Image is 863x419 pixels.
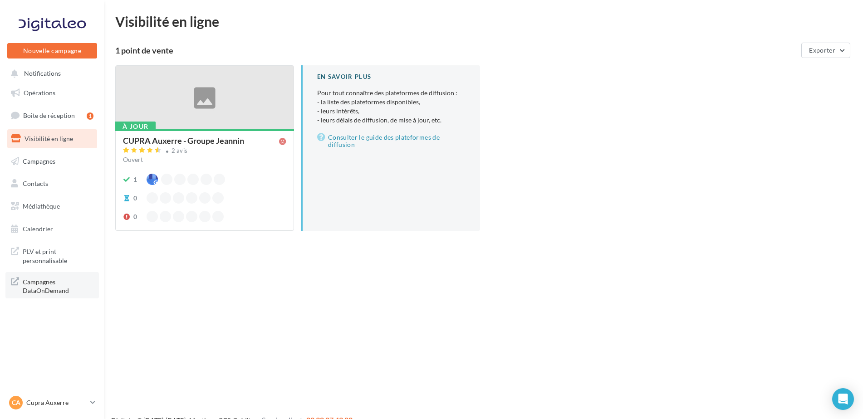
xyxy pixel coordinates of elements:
a: Campagnes DataOnDemand [5,272,99,299]
a: 2 avis [123,146,286,157]
button: Exporter [801,43,850,58]
li: - la liste des plateformes disponibles, [317,97,466,107]
div: Open Intercom Messenger [832,388,854,410]
div: 0 [133,194,137,203]
p: Cupra Auxerre [26,398,87,407]
div: 2 avis [172,148,188,154]
span: PLV et print personnalisable [23,245,93,265]
span: Campagnes DataOnDemand [23,276,93,295]
span: Médiathèque [23,202,60,210]
span: Notifications [24,70,61,78]
li: - leurs intérêts, [317,107,466,116]
span: Opérations [24,89,55,97]
a: CA Cupra Auxerre [7,394,97,411]
a: PLV et print personnalisable [5,242,99,268]
li: - leurs délais de diffusion, de mise à jour, etc. [317,116,466,125]
span: Ouvert [123,156,143,163]
div: Visibilité en ligne [115,15,852,28]
div: 0 [133,212,137,221]
div: 1 [87,112,93,120]
a: Visibilité en ligne [5,129,99,148]
span: Exporter [809,46,835,54]
span: Campagnes [23,157,55,165]
div: À jour [115,122,156,132]
div: 1 point de vente [115,46,798,54]
span: Visibilité en ligne [25,135,73,142]
a: Médiathèque [5,197,99,216]
button: Nouvelle campagne [7,43,97,58]
a: Boîte de réception1 [5,106,99,125]
span: CA [12,398,20,407]
span: Contacts [23,180,48,187]
a: Contacts [5,174,99,193]
div: CUPRA Auxerre - Groupe Jeannin [123,136,244,145]
div: En savoir plus [317,73,466,81]
span: Boîte de réception [23,112,75,119]
a: Consulter le guide des plateformes de diffusion [317,132,466,150]
span: Calendrier [23,225,53,233]
a: Campagnes [5,152,99,171]
p: Pour tout connaître des plateformes de diffusion : [317,88,466,125]
a: Calendrier [5,219,99,239]
div: 1 [133,175,137,184]
a: Opérations [5,83,99,102]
